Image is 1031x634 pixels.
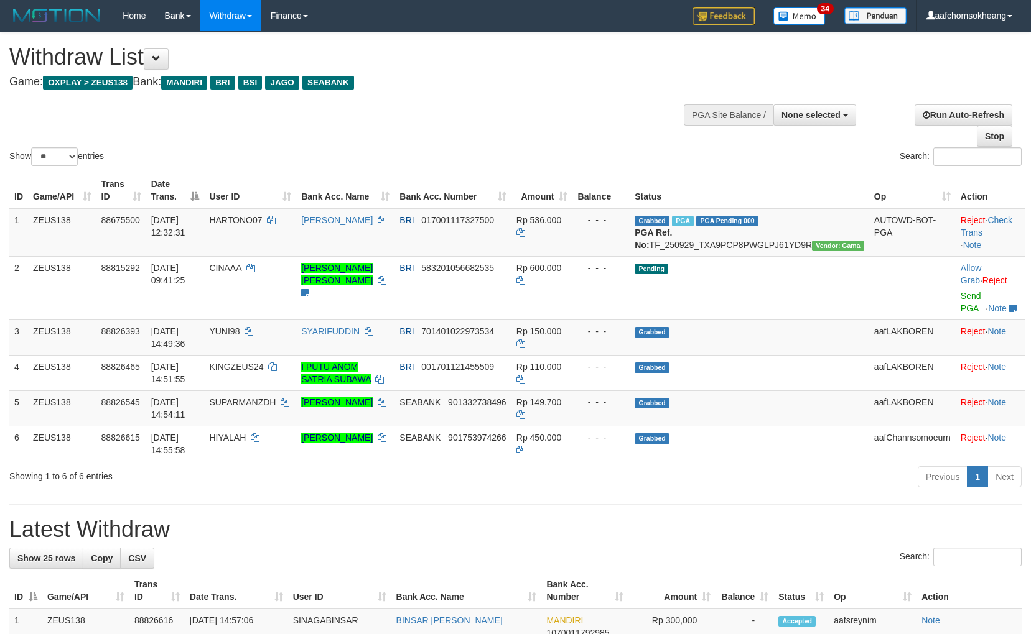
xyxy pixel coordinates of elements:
a: Reject [961,326,986,336]
th: Bank Acc. Name: activate to sort column ascending [296,173,394,208]
a: Copy [83,548,121,569]
span: SUPARMANZDH [209,397,276,407]
a: 1 [967,466,988,487]
span: [DATE] 14:49:36 [151,326,185,349]
span: Rp 149.700 [516,397,561,407]
a: Note [987,326,1006,336]
a: BINSAR [PERSON_NAME] [396,615,503,625]
span: MANDIRI [546,615,583,625]
div: - - - [577,431,625,444]
span: BRI [399,215,414,225]
span: [DATE] 12:32:31 [151,215,185,237]
th: Action [917,573,1022,609]
th: Status [630,173,869,208]
span: Rp 536.000 [516,215,561,225]
span: 88675500 [101,215,140,225]
input: Search: [933,147,1022,166]
th: Amount: activate to sort column ascending [511,173,573,208]
th: Balance: activate to sort column ascending [716,573,773,609]
span: None selected [781,110,841,120]
span: YUNI98 [209,326,240,336]
label: Search: [900,147,1022,166]
span: Copy 583201056682535 to clipboard [421,263,494,273]
td: · [956,426,1025,461]
span: 88826393 [101,326,140,336]
th: Op: activate to sort column ascending [829,573,917,609]
a: Allow Grab [961,263,981,285]
th: Op: activate to sort column ascending [869,173,956,208]
td: · [956,256,1025,319]
td: 4 [9,355,28,390]
th: ID: activate to sort column descending [9,573,42,609]
img: panduan.png [844,7,907,24]
span: HIYALAH [209,433,246,443]
span: Marked by aaftrukkakada [672,216,694,226]
a: Stop [977,126,1012,147]
span: Rp 110.000 [516,362,561,372]
a: Reject [961,362,986,372]
img: Button%20Memo.svg [773,7,826,25]
a: Show 25 rows [9,548,83,569]
span: Copy 001701121455509 to clipboard [421,362,494,372]
th: User ID: activate to sort column ascending [288,573,391,609]
span: Grabbed [635,398,669,408]
div: PGA Site Balance / [684,104,773,126]
a: Note [921,615,940,625]
img: MOTION_logo.png [9,6,104,25]
span: Copy 901332738496 to clipboard [448,397,506,407]
h1: Latest Withdraw [9,517,1022,542]
span: [DATE] 14:55:58 [151,433,185,455]
td: AUTOWD-BOT-PGA [869,208,956,257]
b: PGA Ref. No: [635,227,672,250]
th: Balance [572,173,630,208]
th: Bank Acc. Number: activate to sort column ascending [541,573,628,609]
span: 88826545 [101,397,140,407]
a: Reject [961,215,986,225]
span: CINAAA [209,263,241,273]
td: aafLAKBOREN [869,355,956,390]
a: CSV [120,548,154,569]
th: User ID: activate to sort column ascending [204,173,296,208]
a: Note [988,303,1007,313]
a: [PERSON_NAME] [PERSON_NAME] [301,263,373,285]
td: ZEUS138 [28,208,96,257]
span: Copy 901753974266 to clipboard [448,433,506,443]
th: Game/API: activate to sort column ascending [42,573,129,609]
th: Game/API: activate to sort column ascending [28,173,96,208]
a: Note [987,362,1006,372]
a: Run Auto-Refresh [915,104,1012,126]
span: Accepted [778,616,816,627]
span: SEABANK [399,397,441,407]
td: · [956,390,1025,426]
span: Copy 701401022973534 to clipboard [421,326,494,336]
div: - - - [577,396,625,408]
span: Vendor URL: https://trx31.1velocity.biz [812,241,864,251]
td: ZEUS138 [28,319,96,355]
th: Bank Acc. Name: activate to sort column ascending [391,573,542,609]
span: [DATE] 09:41:25 [151,263,185,285]
td: · [956,319,1025,355]
h4: Game: Bank: [9,76,675,88]
th: Action [956,173,1025,208]
span: 88815292 [101,263,140,273]
div: - - - [577,325,625,338]
span: KINGZEUS24 [209,362,263,372]
img: Feedback.jpg [693,7,755,25]
a: Reject [961,433,986,443]
span: Rp 450.000 [516,433,561,443]
td: aafChannsomoeurn [869,426,956,461]
label: Show entries [9,147,104,166]
th: Bank Acc. Number: activate to sort column ascending [394,173,511,208]
span: BRI [399,362,414,372]
span: [DATE] 14:51:55 [151,362,185,384]
span: BRI [210,76,235,90]
a: [PERSON_NAME] [301,215,373,225]
a: Note [987,397,1006,407]
td: TF_250929_TXA9PCP8PWGLPJ61YD9R [630,208,869,257]
button: None selected [773,104,856,126]
span: 88826465 [101,362,140,372]
select: Showentries [31,147,78,166]
a: Note [987,433,1006,443]
td: aafLAKBOREN [869,319,956,355]
a: Previous [918,466,968,487]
